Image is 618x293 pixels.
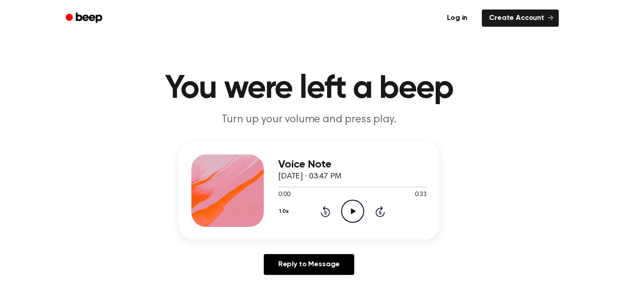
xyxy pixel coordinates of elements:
[135,112,483,127] p: Turn up your volume and press play.
[264,254,354,275] a: Reply to Message
[482,10,559,27] a: Create Account
[438,8,476,29] a: Log in
[278,173,342,181] span: [DATE] · 03:47 PM
[77,72,541,105] h1: You were left a beep
[278,204,292,219] button: 1.0x
[278,190,290,200] span: 0:00
[278,159,427,171] h3: Voice Note
[415,190,427,200] span: 0:33
[59,10,110,27] a: Beep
